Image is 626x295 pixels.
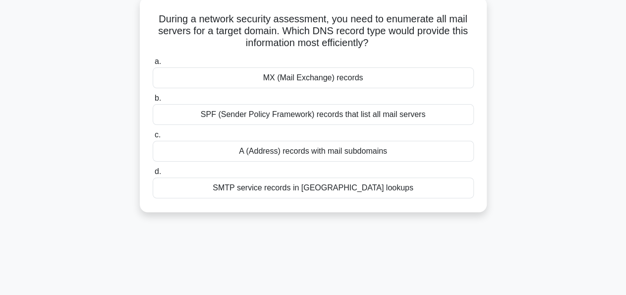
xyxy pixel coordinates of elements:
[153,67,474,88] div: MX (Mail Exchange) records
[155,57,161,65] span: a.
[155,130,161,139] span: c.
[155,94,161,102] span: b.
[152,13,475,50] h5: During a network security assessment, you need to enumerate all mail servers for a target domain....
[155,167,161,176] span: d.
[153,177,474,198] div: SMTP service records in [GEOGRAPHIC_DATA] lookups
[153,141,474,162] div: A (Address) records with mail subdomains
[153,104,474,125] div: SPF (Sender Policy Framework) records that list all mail servers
